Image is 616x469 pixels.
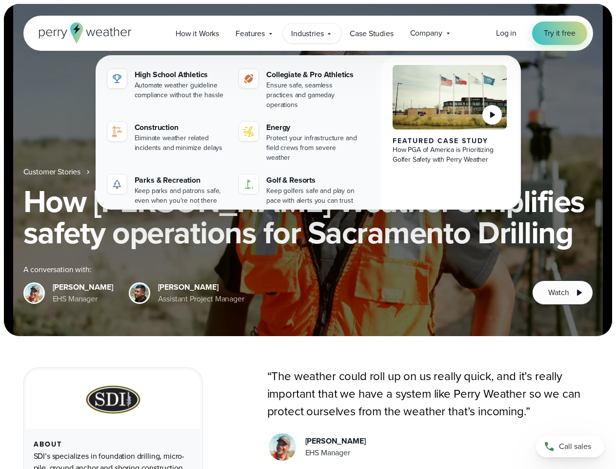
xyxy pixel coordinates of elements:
div: [PERSON_NAME] [158,281,244,293]
a: Case Studies [341,23,401,43]
button: Watch [532,280,593,305]
div: Ensure safe, seamless practices and gameday operations [266,81,359,110]
img: Vic Henojosa [130,284,149,302]
span: Company [410,27,442,39]
h1: How [PERSON_NAME] Weather simplifies safety operations for Sacramento Drilling [23,186,593,248]
span: Case Studies [350,28,393,40]
div: About [34,441,193,448]
div: Parks & Recreation [135,174,228,186]
a: High School Athletics Automate weather guideline compliance without the hassle [103,65,232,104]
span: Watch [548,287,569,298]
img: Robert Leonard [25,284,43,302]
span: Call sales [559,441,591,452]
a: How it Works [167,23,227,43]
span: Industries [291,28,323,40]
div: Protect your infrastructure and field crews from severe weather [266,133,359,163]
div: A conversation with: [23,264,517,276]
img: Robert Leonard [269,433,296,461]
img: proathletics-icon@2x-1.svg [243,73,255,85]
div: Featured Case Study [393,137,507,145]
div: EHS Manager [305,447,366,459]
div: EHS Manager [53,293,113,305]
p: “The weather could roll up on us really quick, and it’s really important that we have a system li... [267,367,593,420]
img: PGA of America, Frisco Campus [393,65,507,129]
span: Features [236,28,265,40]
div: How PGA of America is Prioritizing Golfer Safety with Perry Weather [393,145,507,165]
img: Sacramento-Drilling-SDI.svg [80,382,146,417]
img: construction perry weather [111,126,123,137]
a: PGA of America, Frisco Campus Featured Case Study How PGA of America is Prioritizing Golfer Safet... [381,57,519,217]
div: [PERSON_NAME] [53,281,113,293]
img: highschool-icon.svg [111,73,123,85]
div: Automate weather guideline compliance without the hassle [135,81,228,100]
div: Eliminate weather related incidents and minimize delays [135,133,228,153]
span: How it Works [176,28,219,40]
div: [PERSON_NAME] [305,435,366,447]
a: Log in [496,27,517,39]
img: energy-icon@2x-1.svg [243,126,255,137]
a: Call sales [536,436,604,457]
nav: Breadcrumb [23,166,593,178]
a: construction perry weather Construction Eliminate weather related incidents and minimize delays [103,118,232,157]
a: Parks & Recreation Keep parks and patrons safe, even when you're not there [103,171,232,210]
img: golf-iconV2.svg [243,178,255,190]
div: Construction [135,122,228,133]
a: Try it free [532,21,587,45]
a: Customer Stories [23,166,81,178]
div: High School Athletics [135,69,228,81]
a: Collegiate & Pro Athletics Ensure safe, seamless practices and gameday operations [235,65,363,114]
span: Try it free [544,27,575,39]
div: Golf & Resorts [266,174,359,186]
img: parks-icon-grey.svg [111,178,123,190]
div: Energy [266,122,359,133]
div: Collegiate & Pro Athletics [266,69,359,81]
div: Keep golfers safe and play on pace with alerts you can trust [266,186,359,206]
a: Golf & Resorts Keep golfers safe and play on pace with alerts you can trust [235,171,363,210]
a: Energy Protect your infrastructure and field crews from severe weather [235,118,363,167]
div: Keep parks and patrons safe, even when you're not there [135,186,228,206]
div: Assistant Project Manager [158,293,244,305]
